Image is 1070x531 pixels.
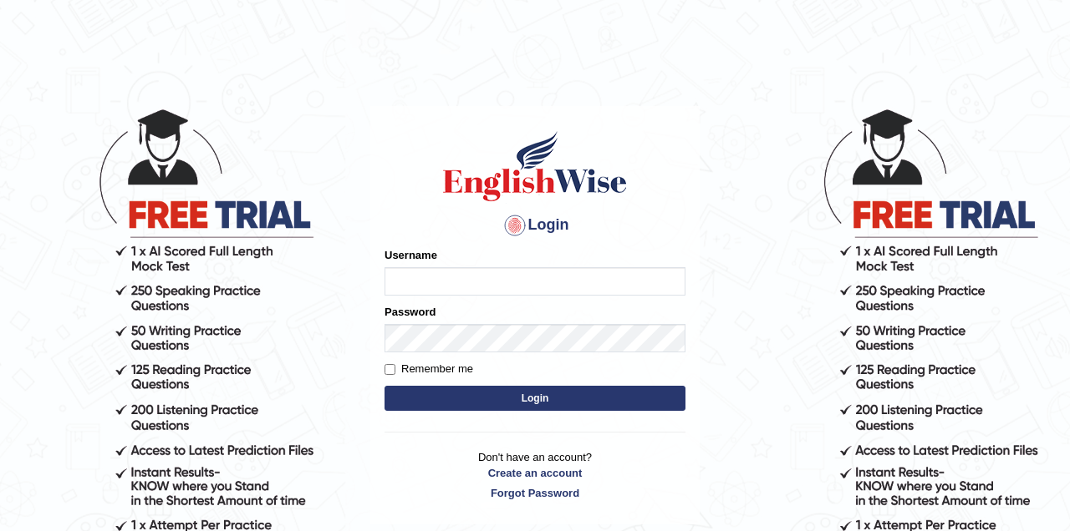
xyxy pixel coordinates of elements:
img: Logo of English Wise sign in for intelligent practice with AI [440,129,630,204]
h4: Login [385,212,685,239]
p: Don't have an account? [385,449,685,501]
label: Remember me [385,361,473,377]
label: Username [385,247,437,263]
a: Forgot Password [385,485,685,501]
label: Password [385,304,436,320]
button: Login [385,386,685,411]
input: Remember me [385,364,395,375]
a: Create an account [385,465,685,481]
